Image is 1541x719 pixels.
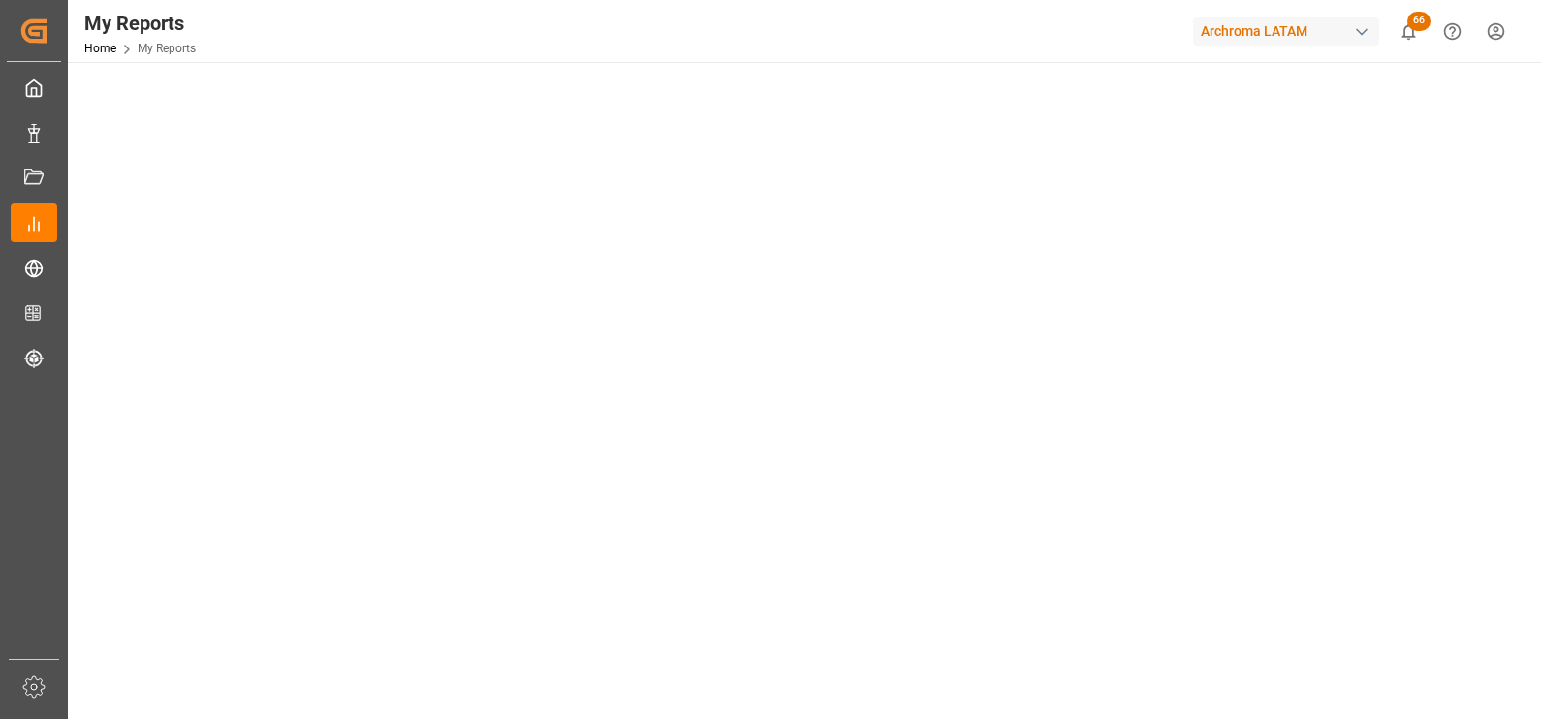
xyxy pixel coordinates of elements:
[84,9,196,38] div: My Reports
[1431,10,1474,53] button: Help Center
[1387,10,1431,53] button: show 66 new notifications
[1193,17,1379,46] div: Archroma LATAM
[84,42,116,55] a: Home
[1407,12,1431,31] span: 66
[1193,13,1387,49] button: Archroma LATAM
